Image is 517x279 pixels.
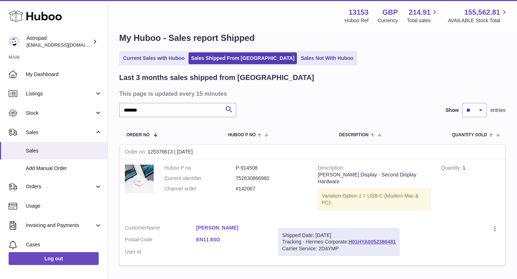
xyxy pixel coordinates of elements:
a: Current Sales with Huboo [121,52,187,64]
a: EN11 8SG [196,236,268,243]
span: Description [339,133,368,137]
a: 214.91 Total sales [407,8,439,24]
h3: This page is updated every 15 minutes [119,90,504,98]
span: Add Manual Order [26,165,102,172]
a: Log out [9,252,99,265]
strong: Description [318,165,344,172]
div: Astropad [27,35,91,48]
span: 155,562.81 [464,8,500,17]
strong: GBP [382,8,398,17]
h1: My Huboo - Sales report Shipped [119,32,506,44]
span: My Dashboard [26,71,102,78]
label: Show [446,107,459,114]
strong: Order no [125,149,148,156]
div: Tracking - Hermes Corporate: [278,228,400,256]
strong: Quantity [441,165,463,172]
a: Sales Shipped From [GEOGRAPHIC_DATA] [188,52,297,64]
h2: Last 3 months sales shipped from [GEOGRAPHIC_DATA] [119,73,314,82]
span: 214.91 [409,8,430,17]
span: Total sales [407,17,439,24]
span: Invoicing and Payments [26,222,94,229]
div: Huboo Ref [345,17,369,24]
strong: 13153 [349,8,369,17]
dd: #142067 [236,185,307,192]
a: Sales Not With Huboo [298,52,356,64]
dd: 752830866980 [236,175,307,182]
a: [PERSON_NAME] [196,224,268,231]
div: 125376613 | [DATE] [120,145,505,159]
span: Stock [26,110,94,117]
span: Sales [26,147,102,154]
span: Usage [26,203,102,209]
span: Quantity Sold [452,133,487,137]
span: AVAILABLE Stock Total [448,17,508,24]
div: Carrier Service: 2DAYMP [282,245,396,252]
span: Sales [26,129,94,136]
dt: Channel order [164,185,236,192]
dt: Name [125,224,196,233]
td: 1 [436,159,505,219]
div: Variation: [318,189,430,210]
dt: User Id [125,249,196,255]
div: [PERSON_NAME] Display - Second Display Hardware [318,171,430,185]
dt: Current identifier [164,175,236,182]
img: MattRonge_r2_MSP20255.jpg [125,165,154,193]
span: Cases [26,241,102,248]
span: [EMAIL_ADDRESS][DOMAIN_NAME] [27,42,106,48]
div: Currency [378,17,398,24]
span: entries [490,107,506,114]
dt: Postal Code [125,236,196,245]
div: Shipped Date: [DATE] [282,232,396,239]
img: matt@astropad.com [9,36,19,47]
span: Order No [126,133,150,137]
dd: P-914508 [236,165,307,171]
span: Customer [125,225,147,231]
span: Listings [26,90,94,97]
span: Option 1 = USB-C (Modern Mac & PC); [322,193,419,205]
span: Orders [26,183,94,190]
a: 155,562.81 AVAILABLE Stock Total [448,8,508,24]
span: Huboo P no [228,133,256,137]
dt: Huboo P no [164,165,236,171]
a: H01HYA0052386481 [349,239,396,245]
